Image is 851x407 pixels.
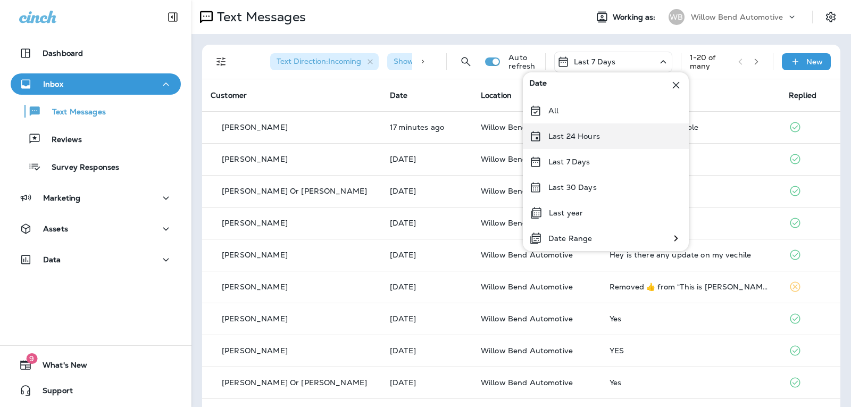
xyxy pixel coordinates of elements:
button: Filters [211,51,232,72]
div: Show Start/Stop/Unsubscribe:true [387,53,539,70]
p: [PERSON_NAME] [222,251,288,259]
p: Sep 30, 2025 02:27 PM [390,155,464,163]
div: Yes [610,219,772,227]
span: Location [481,90,512,100]
p: Last year [549,209,583,217]
p: Sep 29, 2025 11:41 AM [390,346,464,355]
p: New [806,57,823,66]
button: Search Messages [455,51,477,72]
p: Sep 30, 2025 11:16 AM [390,219,464,227]
span: Date [529,79,547,92]
p: [PERSON_NAME] [222,219,288,227]
p: Dashboard [43,49,83,57]
span: Willow Bend Automotive [481,314,573,323]
button: Text Messages [11,100,181,122]
span: Willow Bend Automotive [481,186,573,196]
p: Assets [43,225,68,233]
p: Last 24 Hours [548,132,600,140]
div: Removed ‌👍‌ from “ This is Cheri, I can call you now. ” [610,283,772,291]
p: [PERSON_NAME] [222,123,288,131]
p: Last 30 Days [548,183,597,192]
span: Text Direction : Incoming [277,56,361,66]
span: Customer [211,90,247,100]
p: All [548,106,558,115]
div: Yes [610,314,772,323]
p: Auto refresh [508,53,536,70]
button: Marketing [11,187,181,209]
p: Text Messages [213,9,306,25]
button: Assets [11,218,181,239]
div: What days are available [610,123,772,131]
p: Data [43,255,61,264]
p: Sep 30, 2025 12:47 PM [390,187,464,195]
button: 9What's New [11,354,181,376]
span: Willow Bend Automotive [481,122,573,132]
p: [PERSON_NAME] Or [PERSON_NAME] [222,378,367,387]
div: Hey is there any update on my vechile [610,251,772,259]
div: Yes [610,187,772,195]
p: [PERSON_NAME] [222,314,288,323]
p: Sep 29, 2025 11:40 AM [390,378,464,387]
span: Support [32,386,73,399]
p: Sep 29, 2025 12:19 PM [390,314,464,323]
span: 9 [26,353,37,364]
p: Marketing [43,194,80,202]
div: Ok ty [610,155,772,163]
p: Last 7 Days [574,57,616,66]
span: Date [390,90,408,100]
div: Text Direction:Incoming [270,53,379,70]
div: YES [610,346,772,355]
span: Show Start/Stop/Unsubscribe : true [394,56,522,66]
span: Working as: [613,13,658,22]
div: 1 - 20 of many [690,53,730,70]
span: Willow Bend Automotive [481,250,573,260]
p: [PERSON_NAME] Or [PERSON_NAME] [222,187,367,195]
p: Last 7 Days [548,157,590,166]
button: Settings [821,7,840,27]
button: Data [11,249,181,270]
div: Yes [610,378,772,387]
div: WB [669,9,685,25]
p: [PERSON_NAME] [222,346,288,355]
p: Sep 29, 2025 03:28 PM [390,283,464,291]
p: Oct 1, 2025 05:01 PM [390,123,464,131]
button: Reviews [11,128,181,150]
p: Sep 29, 2025 05:12 PM [390,251,464,259]
span: Willow Bend Automotive [481,282,573,292]
button: Dashboard [11,43,181,64]
span: Willow Bend Automotive [481,346,573,355]
button: Survey Responses [11,155,181,178]
span: Willow Bend Automotive [481,378,573,387]
p: Survey Responses [41,163,119,173]
p: [PERSON_NAME] [222,155,288,163]
button: Collapse Sidebar [158,6,188,28]
p: Reviews [41,135,82,145]
span: What's New [32,361,87,373]
p: Date Range [548,234,592,243]
p: [PERSON_NAME] [222,283,288,291]
span: Willow Bend Automotive [481,154,573,164]
span: Replied [789,90,816,100]
p: Text Messages [41,107,106,118]
button: Inbox [11,73,181,95]
span: Willow Bend Automotive [481,218,573,228]
button: Support [11,380,181,401]
p: Willow Bend Automotive [691,13,783,21]
p: Inbox [43,80,63,88]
